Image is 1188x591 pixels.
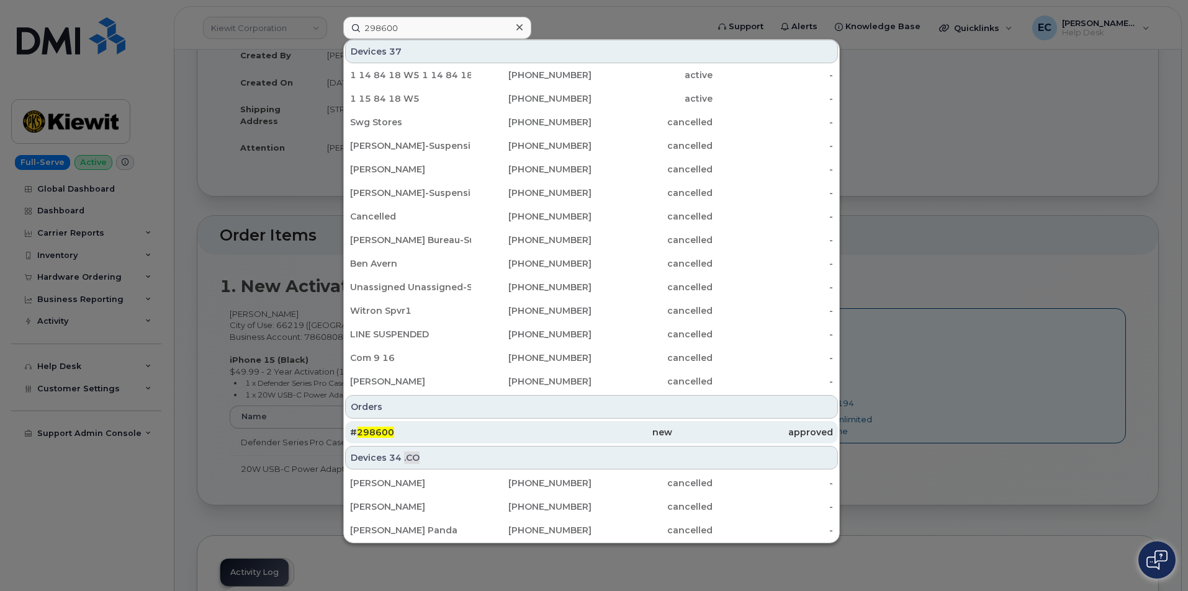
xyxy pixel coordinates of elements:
div: [PHONE_NUMBER] [471,304,592,317]
a: [PERSON_NAME][PHONE_NUMBER]cancelled- [345,472,838,494]
a: Ben Avern[PHONE_NUMBER]cancelled- [345,252,838,275]
div: - [713,234,834,246]
div: - [713,210,834,223]
div: Witron Spvr1 [350,304,471,317]
a: [PERSON_NAME][PHONE_NUMBER]cancelled- [345,495,838,518]
div: Orders [345,395,838,419]
div: cancelled [592,500,713,513]
span: 298600 [357,427,394,438]
a: [PERSON_NAME][PHONE_NUMBER]cancelled- [345,370,838,393]
div: cancelled [592,281,713,293]
div: [PHONE_NUMBER] [471,69,592,81]
div: [PERSON_NAME] [350,477,471,489]
div: # [350,426,511,438]
a: Unassigned Unassigned-Suspension[PHONE_NUMBER]cancelled- [345,276,838,298]
div: [PHONE_NUMBER] [471,140,592,152]
div: cancelled [592,187,713,199]
div: cancelled [592,140,713,152]
div: approved [672,426,833,438]
div: - [713,257,834,270]
input: Find something... [343,17,531,39]
div: - [713,352,834,364]
img: Open chat [1146,550,1168,570]
div: cancelled [592,210,713,223]
div: cancelled [592,477,713,489]
a: [PERSON_NAME] Panda[PHONE_NUMBER]cancelled- [345,519,838,541]
div: [PHONE_NUMBER] [471,92,592,105]
div: new [511,426,672,438]
div: [PERSON_NAME] Bureau-Suspension [350,234,471,246]
div: cancelled [592,163,713,176]
div: Cancelled [350,210,471,223]
a: #298600newapproved [345,421,838,443]
span: 37 [389,45,402,58]
div: - [713,92,834,105]
div: [PHONE_NUMBER] [471,500,592,513]
div: 1 14 84 18 W5 1 14 84 18 W5 [350,69,471,81]
div: [PHONE_NUMBER] [471,352,592,364]
div: - [713,328,834,340]
div: [PHONE_NUMBER] [471,375,592,388]
div: active [592,69,713,81]
div: [PHONE_NUMBER] [471,116,592,128]
div: LINE SUSPENDED [350,328,471,340]
div: 1 15 84 18 W5 [350,92,471,105]
a: Swg Stores[PHONE_NUMBER]cancelled- [345,111,838,133]
div: [PERSON_NAME] [350,375,471,388]
div: [PERSON_NAME] Panda [350,524,471,536]
div: [PERSON_NAME] [350,500,471,513]
div: [PHONE_NUMBER] [471,524,592,536]
a: [PERSON_NAME]-Suspension[PHONE_NUMBER]cancelled- [345,182,838,204]
a: [PERSON_NAME]-Suspension[PHONE_NUMBER]cancelled- [345,135,838,157]
div: cancelled [592,524,713,536]
div: [PHONE_NUMBER] [471,477,592,489]
a: Cancelled[PHONE_NUMBER]cancelled- [345,205,838,228]
div: Devices [345,40,838,63]
div: cancelled [592,375,713,388]
div: - [713,281,834,293]
span: 34 [389,451,402,464]
div: cancelled [592,328,713,340]
div: [PHONE_NUMBER] [471,234,592,246]
div: cancelled [592,234,713,246]
div: cancelled [592,257,713,270]
div: [PERSON_NAME] [350,163,471,176]
div: - [713,304,834,317]
div: [PHONE_NUMBER] [471,257,592,270]
a: Com 9 16[PHONE_NUMBER]cancelled- [345,347,838,369]
div: - [713,69,834,81]
a: 1 14 84 18 W5 1 14 84 18 W5[PHONE_NUMBER]active- [345,64,838,86]
div: [PHONE_NUMBER] [471,281,592,293]
a: 1 15 84 18 W5[PHONE_NUMBER]active- [345,87,838,110]
a: [PERSON_NAME][PHONE_NUMBER]cancelled- [345,158,838,180]
div: [PHONE_NUMBER] [471,187,592,199]
div: cancelled [592,304,713,317]
span: .CO [404,451,420,464]
div: Ben Avern [350,257,471,270]
div: cancelled [592,116,713,128]
div: [PHONE_NUMBER] [471,163,592,176]
div: - [713,524,834,536]
div: Devices [345,446,838,469]
div: - [713,187,834,199]
div: - [713,477,834,489]
div: Com 9 16 [350,352,471,364]
a: Witron Spvr1[PHONE_NUMBER]cancelled- [345,300,838,322]
div: - [713,116,834,128]
a: [PERSON_NAME] Bureau-Suspension[PHONE_NUMBER]cancelled- [345,229,838,251]
div: cancelled [592,352,713,364]
div: - [713,163,834,176]
div: - [713,140,834,152]
div: Swg Stores [350,116,471,128]
a: LINE SUSPENDED[PHONE_NUMBER]cancelled- [345,323,838,345]
div: [PHONE_NUMBER] [471,328,592,340]
div: - [713,375,834,388]
div: [PERSON_NAME]-Suspension [350,187,471,199]
div: - [713,500,834,513]
div: [PHONE_NUMBER] [471,210,592,223]
div: [PERSON_NAME]-Suspension [350,140,471,152]
div: Unassigned Unassigned-Suspension [350,281,471,293]
div: active [592,92,713,105]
